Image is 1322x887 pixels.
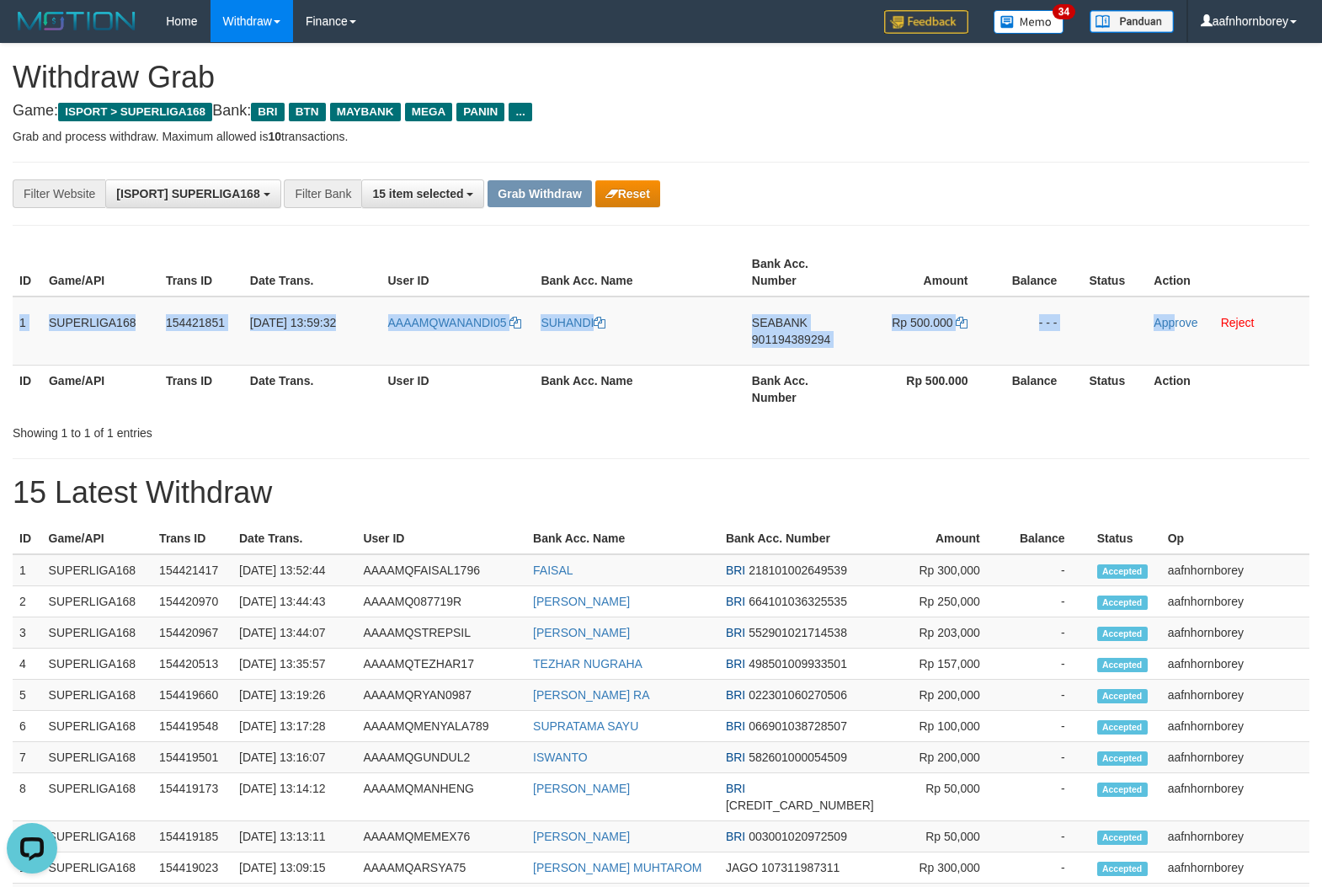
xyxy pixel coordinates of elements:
td: [DATE] 13:17:28 [232,711,356,742]
td: [DATE] 13:14:12 [232,773,356,821]
th: Trans ID [159,248,243,297]
td: 8 [13,773,42,821]
td: 154419023 [152,852,232,884]
button: [ISPORT] SUPERLIGA168 [105,179,280,208]
span: Copy 552901021714538 to clipboard [749,626,847,639]
span: Copy 218101002649539 to clipboard [749,564,847,577]
th: Status [1082,248,1147,297]
td: AAAAMQARSYA75 [356,852,526,884]
div: Showing 1 to 1 of 1 entries [13,418,538,441]
span: BRI [726,751,745,764]
td: Rp 200,000 [881,680,1005,711]
th: Game/API [42,248,159,297]
td: 6 [13,711,42,742]
td: - [1005,554,1090,586]
td: [DATE] 13:35:57 [232,649,356,680]
span: Copy 066901038728507 to clipboard [749,719,847,733]
span: ... [509,103,531,121]
td: [DATE] 13:16:07 [232,742,356,773]
h4: Game: Bank: [13,103,1309,120]
th: Bank Acc. Name [534,365,744,413]
td: AAAAMQGUNDUL2 [356,742,526,773]
th: Balance [993,365,1082,413]
a: Approve [1154,316,1197,329]
td: 3 [13,617,42,649]
span: JAGO [726,861,758,874]
td: 154420967 [152,617,232,649]
td: 5 [13,680,42,711]
td: - [1005,821,1090,852]
td: 2 [13,586,42,617]
span: BRI [726,564,745,577]
span: 34 [1053,4,1075,19]
span: BTN [289,103,326,121]
span: Rp 500.000 [892,316,952,329]
a: Reject [1221,316,1255,329]
th: User ID [381,248,535,297]
td: - [1005,852,1090,884]
th: ID [13,365,42,413]
th: Date Trans. [232,523,356,554]
th: User ID [381,365,535,413]
td: AAAAMQMENYALA789 [356,711,526,742]
td: Rp 200,000 [881,742,1005,773]
td: AAAAMQTEZHAR17 [356,649,526,680]
td: 1 [13,554,42,586]
th: Amount [859,248,994,297]
a: SUPRATAMA SAYU [533,719,638,733]
td: SUPERLIGA168 [42,852,153,884]
td: 154419501 [152,742,232,773]
td: 7 [13,742,42,773]
td: aafnhornborey [1161,554,1309,586]
a: [PERSON_NAME] RA [533,688,649,702]
td: 154419548 [152,711,232,742]
img: panduan.png [1090,10,1174,33]
td: 4 [13,649,42,680]
span: BRI [726,719,745,733]
td: aafnhornborey [1161,821,1309,852]
th: Rp 500.000 [859,365,994,413]
th: Bank Acc. Name [526,523,719,554]
td: 1 [13,297,42,366]
span: Accepted [1097,564,1148,579]
th: Date Trans. [243,248,381,297]
th: Action [1147,365,1309,413]
td: AAAAMQRYAN0987 [356,680,526,711]
span: Accepted [1097,751,1148,766]
span: BRI [726,595,745,608]
td: [DATE] 13:09:15 [232,852,356,884]
span: Copy 498501009933501 to clipboard [749,657,847,671]
span: Copy 664101036325535 to clipboard [749,595,847,608]
span: Copy 022301060270506 to clipboard [749,688,847,702]
th: Date Trans. [243,365,381,413]
th: Trans ID [159,365,243,413]
td: 154419173 [152,773,232,821]
span: Copy 107311987311 to clipboard [761,861,840,874]
button: Grab Withdraw [488,180,591,207]
span: Accepted [1097,862,1148,876]
td: [DATE] 13:19:26 [232,680,356,711]
td: 154419185 [152,821,232,852]
a: [PERSON_NAME] [533,626,630,639]
button: 15 item selected [361,179,484,208]
td: Rp 250,000 [881,586,1005,617]
td: Rp 300,000 [881,554,1005,586]
a: SUHANDI [541,316,605,329]
button: Open LiveChat chat widget [7,7,57,57]
td: SUPERLIGA168 [42,742,153,773]
a: TEZHAR NUGRAHA [533,657,642,671]
img: MOTION_logo.png [13,8,141,34]
td: SUPERLIGA168 [42,649,153,680]
td: aafnhornborey [1161,680,1309,711]
th: Action [1147,248,1309,297]
td: AAAAMQ087719R [356,586,526,617]
span: [ISPORT] SUPERLIGA168 [116,187,259,200]
span: [DATE] 13:59:32 [250,316,336,329]
th: Op [1161,523,1309,554]
span: AAAAMQWANANDI05 [388,316,507,329]
h1: Withdraw Grab [13,61,1309,94]
td: aafnhornborey [1161,852,1309,884]
td: aafnhornborey [1161,649,1309,680]
span: Accepted [1097,720,1148,735]
td: Rp 50,000 [881,773,1005,821]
